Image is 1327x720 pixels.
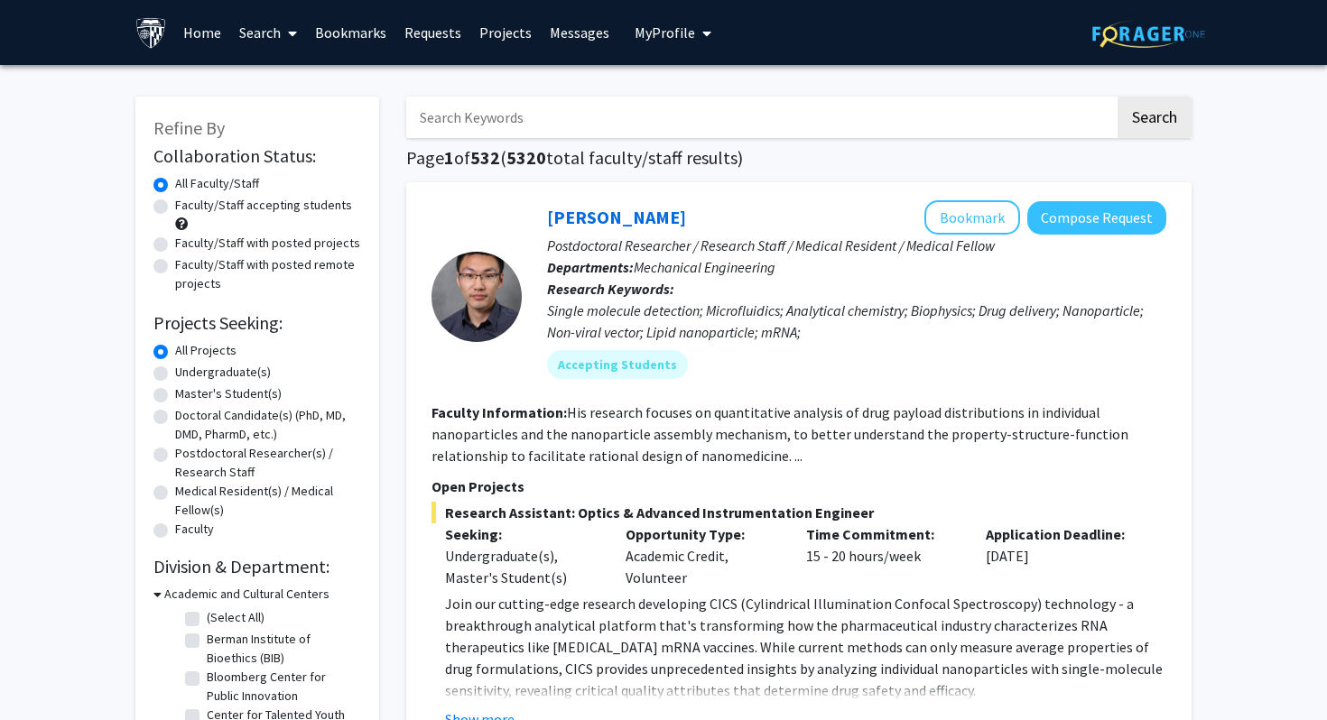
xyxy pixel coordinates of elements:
label: All Projects [175,341,237,360]
div: Undergraduate(s), Master's Student(s) [445,545,599,588]
h1: Page of ( total faculty/staff results) [406,147,1192,169]
span: My Profile [635,23,695,42]
label: All Faculty/Staff [175,174,259,193]
span: Research Assistant: Optics & Advanced Instrumentation Engineer [432,502,1166,523]
h2: Collaboration Status: [153,145,361,167]
a: [PERSON_NAME] [547,206,686,228]
div: Academic Credit, Volunteer [612,523,793,588]
input: Search Keywords [406,97,1115,138]
button: Add Sixuan Li to Bookmarks [924,200,1020,235]
b: Research Keywords: [547,280,674,298]
label: Faculty/Staff with posted remote projects [175,255,361,293]
p: Open Projects [432,475,1166,497]
label: Faculty/Staff accepting students [175,196,352,215]
div: 15 - 20 hours/week [793,523,973,588]
span: 532 [470,146,500,169]
h2: Division & Department: [153,556,361,577]
iframe: Chat [14,639,77,706]
label: Undergraduate(s) [175,363,271,382]
img: ForagerOne Logo [1092,20,1205,48]
p: Join our cutting-edge research developing CICS (Cylindrical Illumination Confocal Spectroscopy) t... [445,593,1166,701]
label: Doctoral Candidate(s) (PhD, MD, DMD, PharmD, etc.) [175,406,361,444]
p: Application Deadline: [986,523,1139,545]
a: Projects [470,1,541,64]
span: 1 [444,146,454,169]
a: Requests [395,1,470,64]
div: Single molecule detection; Microfluidics; Analytical chemistry; Biophysics; Drug delivery; Nanopa... [547,300,1166,343]
b: Departments: [547,258,634,276]
b: Faculty Information: [432,403,567,421]
label: Medical Resident(s) / Medical Fellow(s) [175,482,361,520]
a: Search [230,1,306,64]
fg-read-more: His research focuses on quantitative analysis of drug payload distributions in individual nanopar... [432,403,1128,465]
a: Messages [541,1,618,64]
label: (Select All) [207,608,264,627]
p: Time Commitment: [806,523,960,545]
h2: Projects Seeking: [153,312,361,334]
span: 5320 [506,146,546,169]
p: Opportunity Type: [626,523,779,545]
button: Compose Request to Sixuan Li [1027,201,1166,235]
p: Postdoctoral Researcher / Research Staff / Medical Resident / Medical Fellow [547,235,1166,256]
label: Berman Institute of Bioethics (BIB) [207,630,357,668]
div: [DATE] [972,523,1153,588]
img: Johns Hopkins University Logo [135,17,167,49]
a: Home [174,1,230,64]
p: Seeking: [445,523,599,545]
span: Refine By [153,116,225,139]
mat-chip: Accepting Students [547,350,688,379]
label: Master's Student(s) [175,384,282,403]
h3: Academic and Cultural Centers [164,585,329,604]
span: Mechanical Engineering [634,258,775,276]
a: Bookmarks [306,1,395,64]
button: Search [1118,97,1192,138]
label: Postdoctoral Researcher(s) / Research Staff [175,444,361,482]
label: Bloomberg Center for Public Innovation [207,668,357,706]
label: Faculty/Staff with posted projects [175,234,360,253]
label: Faculty [175,520,214,539]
